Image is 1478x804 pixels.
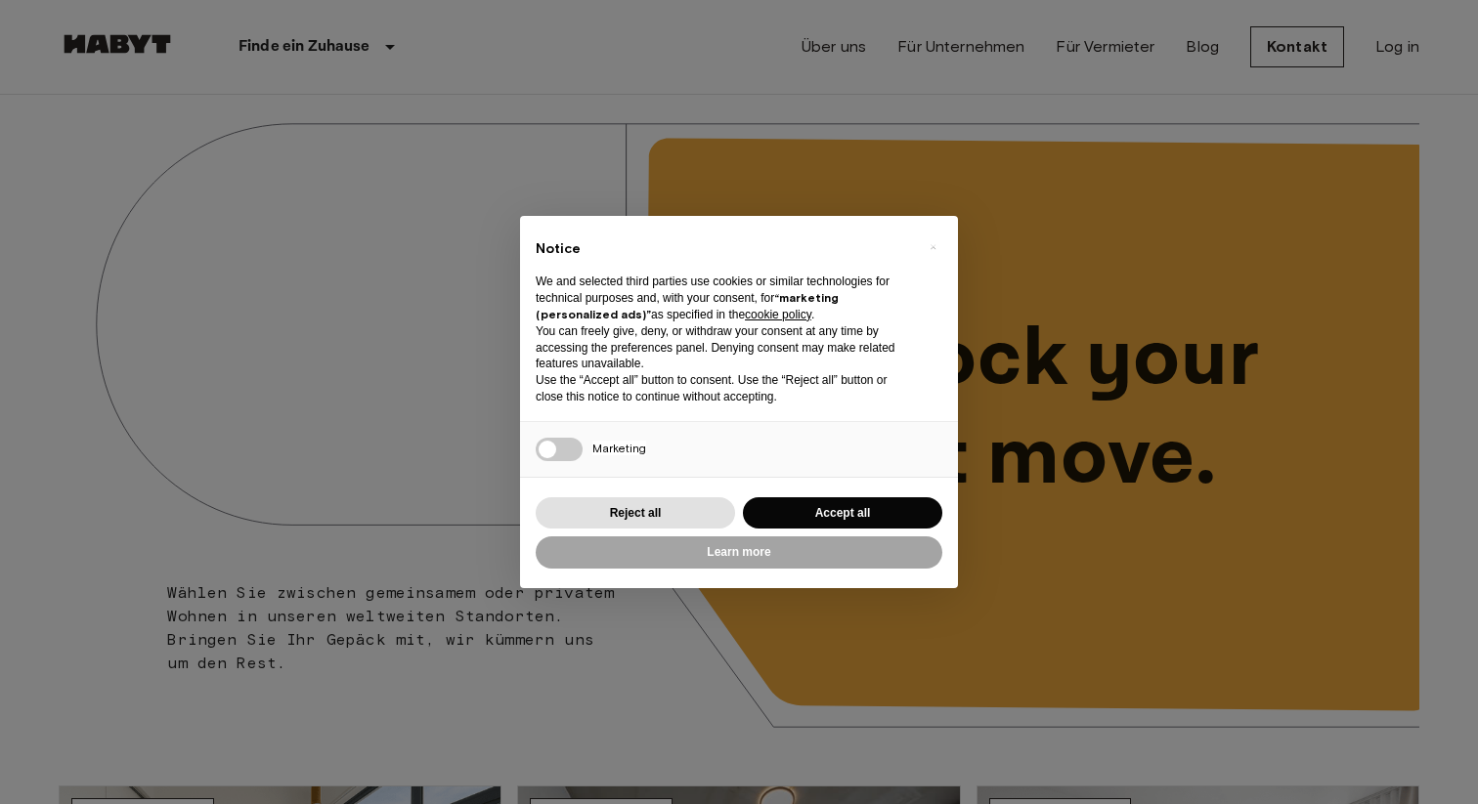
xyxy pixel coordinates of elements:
[536,536,942,569] button: Learn more
[745,308,811,321] a: cookie policy
[592,441,646,455] span: Marketing
[536,274,911,322] p: We and selected third parties use cookies or similar technologies for technical purposes and, wit...
[536,372,911,405] p: Use the “Accept all” button to consent. Use the “Reject all” button or close this notice to conti...
[536,323,911,372] p: You can freely give, deny, or withdraw your consent at any time by accessing the preferences pane...
[917,232,948,263] button: Close this notice
[536,239,911,259] h2: Notice
[536,497,735,529] button: Reject all
[743,497,942,529] button: Accept all
[536,290,839,321] strong: “marketing (personalized ads)”
[930,235,936,259] span: ×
